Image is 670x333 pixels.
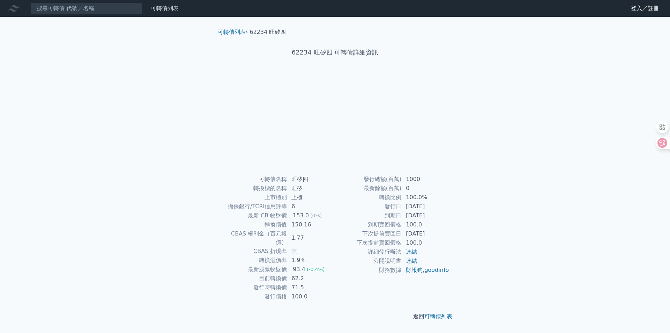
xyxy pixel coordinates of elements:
[218,28,248,36] li: ›
[151,5,179,12] a: 可轉債列表
[335,256,402,266] td: 公開說明書
[221,283,287,292] td: 發行時轉換價
[287,256,335,265] td: 1.9%
[221,247,287,256] td: CBAS 折現率
[402,211,449,220] td: [DATE]
[291,211,310,220] div: 153.0
[221,193,287,202] td: 上市櫃別
[335,229,402,238] td: 下次提前賣回日
[402,175,449,184] td: 1000
[221,229,287,247] td: CBAS 權利金（百元報價）
[212,48,458,57] h1: 62234 旺矽四 可轉債詳細資訊
[424,267,449,273] a: goodinfo
[402,220,449,229] td: 100.0
[402,266,449,275] td: ,
[291,265,307,274] div: 93.4
[406,258,417,264] a: 連結
[221,220,287,229] td: 轉換價值
[221,274,287,283] td: 目前轉換價
[402,202,449,211] td: [DATE]
[221,292,287,301] td: 發行價格
[291,248,297,254] span: 無
[335,211,402,220] td: 到期日
[406,248,417,255] a: 連結
[287,184,335,193] td: 旺矽
[335,202,402,211] td: 發行日
[335,247,402,256] td: 詳細發行辦法
[424,313,452,320] a: 可轉債列表
[221,202,287,211] td: 擔保銀行/TCRI信用評等
[221,211,287,220] td: 最新 CB 收盤價
[402,184,449,193] td: 0
[310,213,322,218] span: (0%)
[221,256,287,265] td: 轉換溢價率
[212,312,458,321] p: 返回
[287,283,335,292] td: 71.5
[402,193,449,202] td: 100.0%
[31,2,142,14] input: 搜尋可轉債 代號／名稱
[335,238,402,247] td: 下次提前賣回價格
[221,184,287,193] td: 轉換標的名稱
[221,175,287,184] td: 可轉債名稱
[406,267,423,273] a: 財報狗
[287,202,335,211] td: 6
[335,220,402,229] td: 到期賣回價格
[402,229,449,238] td: [DATE]
[287,193,335,202] td: 上櫃
[221,265,287,274] td: 最新股票收盤價
[218,29,246,35] a: 可轉債列表
[287,220,335,229] td: 150.16
[335,266,402,275] td: 財務數據
[335,175,402,184] td: 發行總額(百萬)
[287,229,335,247] td: 1.77
[335,193,402,202] td: 轉換比例
[402,238,449,247] td: 100.0
[287,274,335,283] td: 62.2
[287,175,335,184] td: 旺矽四
[250,28,286,36] li: 62234 旺矽四
[307,267,325,272] span: (-0.4%)
[335,184,402,193] td: 最新餘額(百萬)
[625,3,664,14] a: 登入／註冊
[287,292,335,301] td: 100.0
